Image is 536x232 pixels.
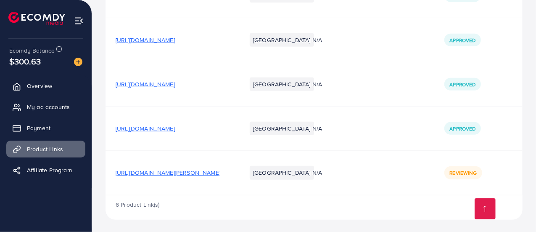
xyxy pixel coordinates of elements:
span: Overview [27,82,52,90]
li: [GEOGRAPHIC_DATA] [250,33,314,47]
span: [URL][DOMAIN_NAME] [116,80,175,88]
span: Approved [449,37,475,44]
span: N/A [312,124,322,133]
span: Reviewing [449,169,477,176]
a: Payment [6,120,85,136]
iframe: Chat [500,194,530,226]
span: [URL][DOMAIN_NAME] [116,36,175,44]
li: [GEOGRAPHIC_DATA] [250,122,314,135]
span: Payment [27,124,50,132]
img: menu [74,16,84,26]
span: My ad accounts [27,103,70,111]
span: [URL][DOMAIN_NAME] [116,124,175,133]
a: Overview [6,77,85,94]
span: Approved [449,81,475,88]
span: N/A [312,36,322,44]
span: N/A [312,80,322,88]
img: image [74,58,82,66]
span: $300.63 [9,55,41,67]
span: Approved [449,125,475,132]
li: [GEOGRAPHIC_DATA] [250,166,314,179]
span: 6 Product Link(s) [116,200,160,209]
a: Product Links [6,141,85,157]
span: Product Links [27,145,63,153]
span: Ecomdy Balance [9,46,55,55]
span: Affiliate Program [27,166,72,174]
a: Affiliate Program [6,162,85,179]
span: N/A [312,168,322,177]
img: logo [8,12,65,25]
a: My ad accounts [6,99,85,115]
span: [URL][DOMAIN_NAME][PERSON_NAME] [116,168,220,177]
li: [GEOGRAPHIC_DATA] [250,77,314,91]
